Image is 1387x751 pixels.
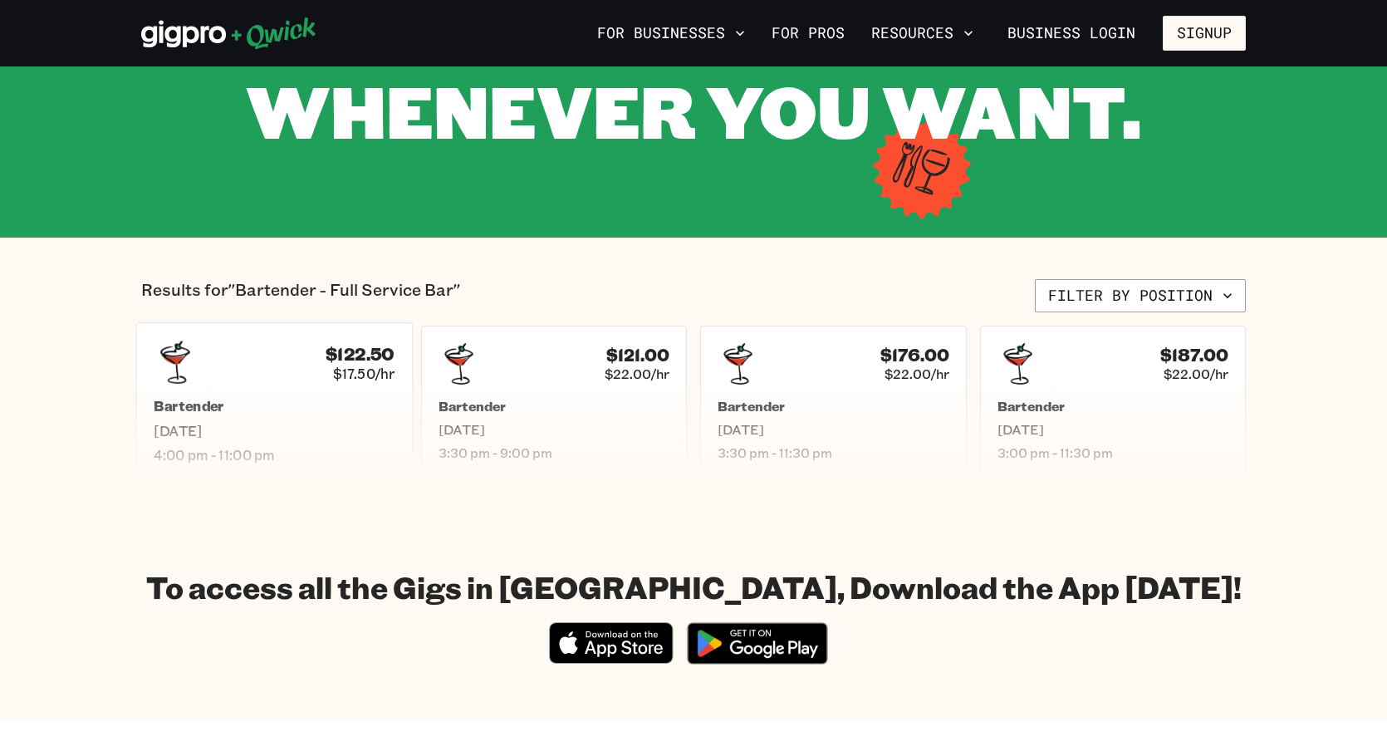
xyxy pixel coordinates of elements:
button: For Businesses [591,19,752,47]
a: For Pros [765,19,851,47]
button: Signup [1163,16,1246,51]
h5: Bartender [154,398,395,415]
button: Resources [865,19,980,47]
h5: Bartender [718,398,949,415]
span: 3:30 pm - 9:00 pm [439,444,670,461]
span: 4:00 pm - 11:00 pm [154,446,395,464]
a: Download on the App Store [549,650,674,667]
h4: $187.00 [1160,345,1228,366]
span: $22.00/hr [885,366,949,382]
h5: Bartender [439,398,670,415]
a: $122.50$17.50/hrBartender[DATE]4:00 pm - 11:00 pm [136,322,413,481]
h1: To access all the Gigs in [GEOGRAPHIC_DATA], Download the App [DATE]! [146,568,1242,606]
button: Filter by position [1035,279,1246,312]
span: $17.50/hr [333,365,395,382]
span: [DATE] [718,421,949,438]
a: $176.00$22.00/hrBartender[DATE]3:30 pm - 11:30 pm [700,326,967,479]
h5: Bartender [997,398,1229,415]
p: Results for "Bartender - Full Service Bar" [141,279,460,312]
a: $187.00$22.00/hrBartender[DATE]3:00 pm - 11:30 pm [980,326,1247,479]
h4: $121.00 [606,345,669,366]
span: 3:00 pm - 11:30 pm [997,444,1229,461]
span: [DATE] [154,422,395,439]
h4: $176.00 [880,345,949,366]
img: Get it on Google Play [677,612,838,675]
a: $121.00$22.00/hrBartender[DATE]3:30 pm - 9:00 pm [421,326,688,479]
a: Business Login [993,16,1149,51]
h4: $122.50 [326,343,395,365]
span: [DATE] [997,421,1229,438]
span: $22.00/hr [605,366,669,382]
span: [DATE] [439,421,670,438]
span: 3:30 pm - 11:30 pm [718,444,949,461]
span: $22.00/hr [1164,366,1228,382]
